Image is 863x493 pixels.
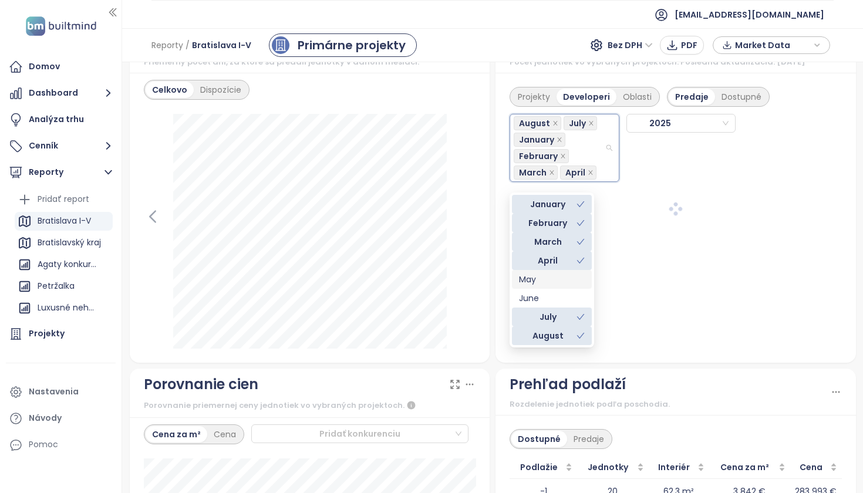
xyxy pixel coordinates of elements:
[519,198,577,211] div: January
[510,456,577,479] th: Podlažie
[207,426,242,443] div: Cena
[512,214,592,232] div: February
[6,380,116,404] a: Nastavenia
[552,120,558,126] span: close
[38,235,101,250] div: Bratislavský kraj
[514,116,561,130] span: August
[653,461,695,474] span: Interiér
[512,289,592,308] div: June
[510,56,842,68] div: Počet jednotiek vo vybraných projektoch. Posledná aktualizácia: [DATE]
[29,112,84,127] div: Analýza trhu
[616,89,658,105] div: Oblasti
[512,232,592,251] div: March
[669,89,715,105] div: Predaje
[709,456,790,479] th: Cena za m²
[144,56,476,68] div: Priemerný počet dní, za ktoré sa predali jednotky v danom mesiaci.
[557,137,562,143] span: close
[15,277,113,296] div: Petržalka
[514,461,563,474] span: Podlažie
[714,461,776,474] span: Cena za m²
[681,39,697,52] span: PDF
[29,326,65,341] div: Projekty
[512,195,592,214] div: January
[519,254,577,267] div: April
[192,35,251,56] span: Bratislava I-V
[511,431,567,447] div: Dostupné
[577,200,585,208] span: check
[519,133,554,146] span: January
[15,212,113,231] div: Bratislava I-V
[15,299,113,318] div: Luxusné nehnuteľnosti
[6,322,116,346] a: Projekty
[565,166,585,179] span: April
[22,14,100,38] img: logo
[38,214,91,228] div: Bratislava I-V
[29,437,58,452] div: Pomoc
[519,292,585,305] div: June
[577,313,585,321] span: check
[146,426,207,443] div: Cena za m²
[29,384,79,399] div: Nastavenia
[560,153,566,159] span: close
[577,456,648,479] th: Jednotky
[144,373,258,396] div: Porovnanie cien
[38,192,89,207] div: Pridať report
[146,82,194,98] div: Celkovo
[519,235,577,248] div: March
[557,89,616,105] div: Developeri
[511,89,557,105] div: Projekty
[29,411,62,426] div: Návody
[519,217,577,229] div: February
[514,166,558,180] span: March
[560,166,596,180] span: April
[15,190,113,209] div: Pridať report
[519,310,577,323] div: July
[795,461,828,474] span: Cena
[519,329,577,342] div: August
[577,219,585,227] span: check
[519,273,585,286] div: May
[38,279,75,293] div: Petržalka
[514,149,569,163] span: February
[675,1,824,29] span: [EMAIL_ADDRESS][DOMAIN_NAME]
[15,255,113,274] div: Agaty konkurencia
[519,150,558,163] span: February
[6,407,116,430] a: Návody
[29,59,60,74] div: Domov
[38,300,98,315] div: Luxusné nehnuteľnosti
[631,114,701,132] span: 2025
[6,108,116,131] a: Analýza trhu
[790,456,842,479] th: Cena
[514,133,565,147] span: January
[144,399,476,413] div: Porovnanie priemernej ceny jednotiek vo vybraných projektoch.
[512,308,592,326] div: July
[577,332,585,340] span: check
[649,456,709,479] th: Interiér
[735,36,811,54] span: Market Data
[269,33,417,57] a: primary
[512,251,592,270] div: April
[569,117,586,130] span: July
[38,257,98,272] div: Agaty konkurencia
[6,161,116,184] button: Reporty
[6,134,116,158] button: Cenník
[519,166,547,179] span: March
[15,234,113,252] div: Bratislavský kraj
[6,55,116,79] a: Domov
[577,238,585,246] span: check
[151,35,183,56] span: Reporty
[588,120,594,126] span: close
[6,433,116,457] div: Pomoc
[512,270,592,289] div: May
[194,82,248,98] div: Dispozície
[298,36,406,54] div: Primárne projekty
[660,36,704,55] button: PDF
[588,170,594,175] span: close
[510,399,830,410] div: Rozdelenie jednotiek podľa poschodia.
[512,326,592,345] div: August
[510,373,626,396] div: Prehľad podlaží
